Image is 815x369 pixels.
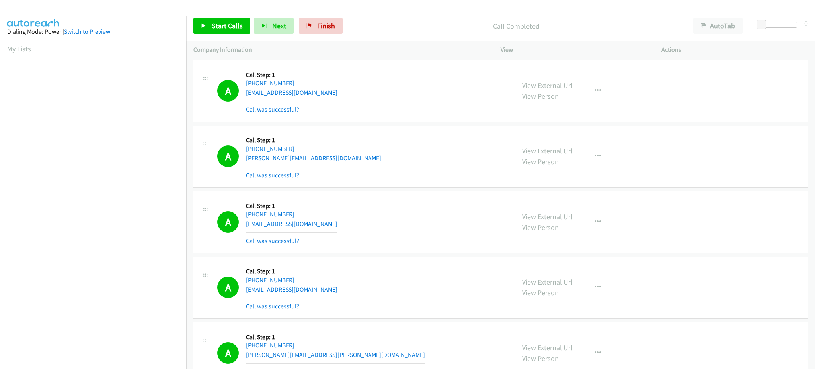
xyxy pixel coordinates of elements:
h1: A [217,145,239,167]
a: [PHONE_NUMBER] [246,210,294,218]
a: [PERSON_NAME][EMAIL_ADDRESS][DOMAIN_NAME] [246,154,381,162]
p: Call Completed [353,21,679,31]
button: AutoTab [693,18,743,34]
p: Company Information [193,45,486,55]
a: View Person [522,92,559,101]
a: [EMAIL_ADDRESS][DOMAIN_NAME] [246,220,337,228]
h5: Call Step: 1 [246,71,337,79]
a: View External Url [522,343,573,352]
span: Start Calls [212,21,243,30]
a: [PHONE_NUMBER] [246,342,294,349]
p: View [501,45,647,55]
a: View External Url [522,146,573,155]
button: Next [254,18,294,34]
a: View Person [522,157,559,166]
span: Finish [317,21,335,30]
a: View External Url [522,81,573,90]
a: [EMAIL_ADDRESS][DOMAIN_NAME] [246,286,337,293]
h1: A [217,277,239,298]
a: View Person [522,288,559,297]
h5: Call Step: 1 [246,333,425,341]
div: Dialing Mode: Power | [7,27,179,37]
a: View External Url [522,277,573,287]
h5: Call Step: 1 [246,267,337,275]
h1: A [217,80,239,102]
span: Next [272,21,286,30]
a: Call was successful? [246,237,299,245]
h5: Call Step: 1 [246,202,337,210]
a: Call was successful? [246,171,299,179]
a: Start Calls [193,18,250,34]
iframe: Resource Center [792,153,815,216]
a: Switch to Preview [64,28,110,35]
h1: A [217,211,239,233]
a: My Lists [7,44,31,53]
p: Actions [661,45,808,55]
div: 0 [804,18,808,29]
div: Delay between calls (in seconds) [760,22,797,28]
a: Call was successful? [246,106,299,113]
a: Finish [299,18,343,34]
a: View External Url [522,212,573,221]
a: [PHONE_NUMBER] [246,276,294,284]
a: [PHONE_NUMBER] [246,145,294,153]
a: [PERSON_NAME][EMAIL_ADDRESS][PERSON_NAME][DOMAIN_NAME] [246,351,425,359]
h1: A [217,342,239,364]
a: View Person [522,223,559,232]
h5: Call Step: 1 [246,136,381,144]
a: [EMAIL_ADDRESS][DOMAIN_NAME] [246,89,337,96]
a: [PHONE_NUMBER] [246,79,294,87]
a: View Person [522,354,559,363]
a: Call was successful? [246,302,299,310]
